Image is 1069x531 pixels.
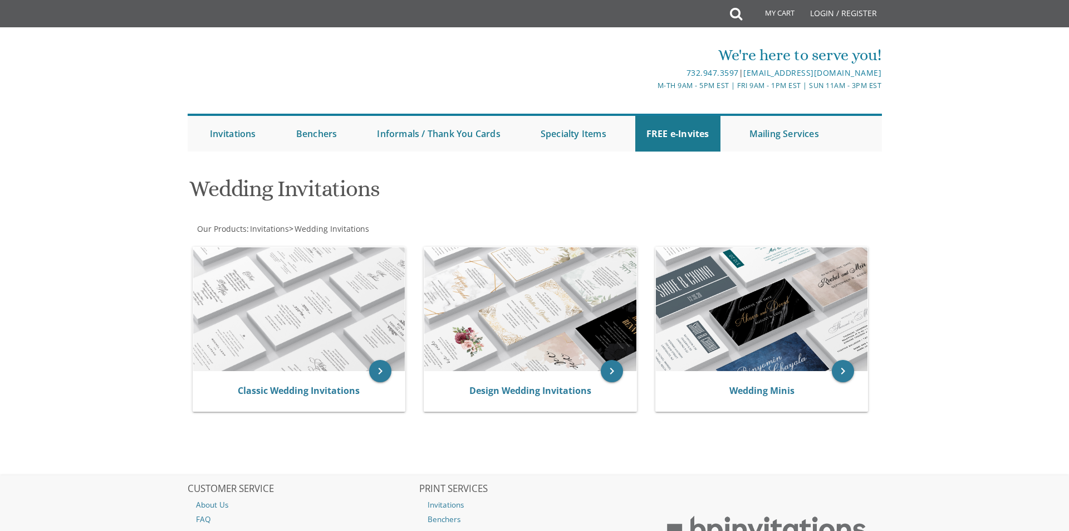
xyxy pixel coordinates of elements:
[238,384,360,397] a: Classic Wedding Invitations
[419,80,881,91] div: M-Th 9am - 5pm EST | Fri 9am - 1pm EST | Sun 11am - 3pm EST
[369,360,391,382] a: keyboard_arrow_right
[249,223,289,234] a: Invitations
[193,247,405,371] img: Classic Wedding Invitations
[469,384,591,397] a: Design Wedding Invitations
[656,247,868,371] img: Wedding Minis
[188,223,535,235] div: :
[424,247,636,371] img: Design Wedding Invitations
[635,116,720,152] a: FREE e-Invites
[289,223,369,234] span: >
[743,67,881,78] a: [EMAIL_ADDRESS][DOMAIN_NAME]
[529,116,617,152] a: Specialty Items
[295,223,369,234] span: Wedding Invitations
[686,67,739,78] a: 732.947.3597
[188,512,418,527] a: FAQ
[188,484,418,495] h2: CUSTOMER SERVICE
[189,177,644,210] h1: Wedding Invitations
[729,384,795,397] a: Wedding Minis
[366,116,511,152] a: Informals / Thank You Cards
[285,116,349,152] a: Benchers
[196,223,247,234] a: Our Products
[419,498,650,512] a: Invitations
[250,223,289,234] span: Invitations
[419,512,650,527] a: Benchers
[199,116,267,152] a: Invitations
[419,484,650,495] h2: PRINT SERVICES
[738,116,830,152] a: Mailing Services
[601,360,623,382] a: keyboard_arrow_right
[419,66,881,80] div: |
[188,498,418,512] a: About Us
[419,44,881,66] div: We're here to serve you!
[741,1,802,29] a: My Cart
[832,360,854,382] a: keyboard_arrow_right
[293,223,369,234] a: Wedding Invitations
